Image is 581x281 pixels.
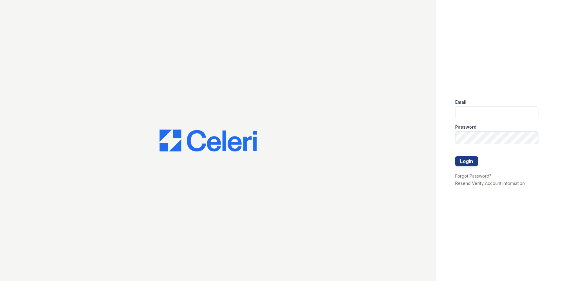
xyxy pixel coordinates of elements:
[455,124,476,130] label: Password
[160,130,257,151] img: CE_Logo_Blue-a8612792a0a2168367f1c8372b55b34899dd931a85d93a1a3d3e32e68fde9ad4.png
[455,99,466,105] label: Email
[455,156,478,166] button: Login
[455,173,491,179] a: Forgot Password?
[455,181,525,186] a: Resend Verify Account Information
